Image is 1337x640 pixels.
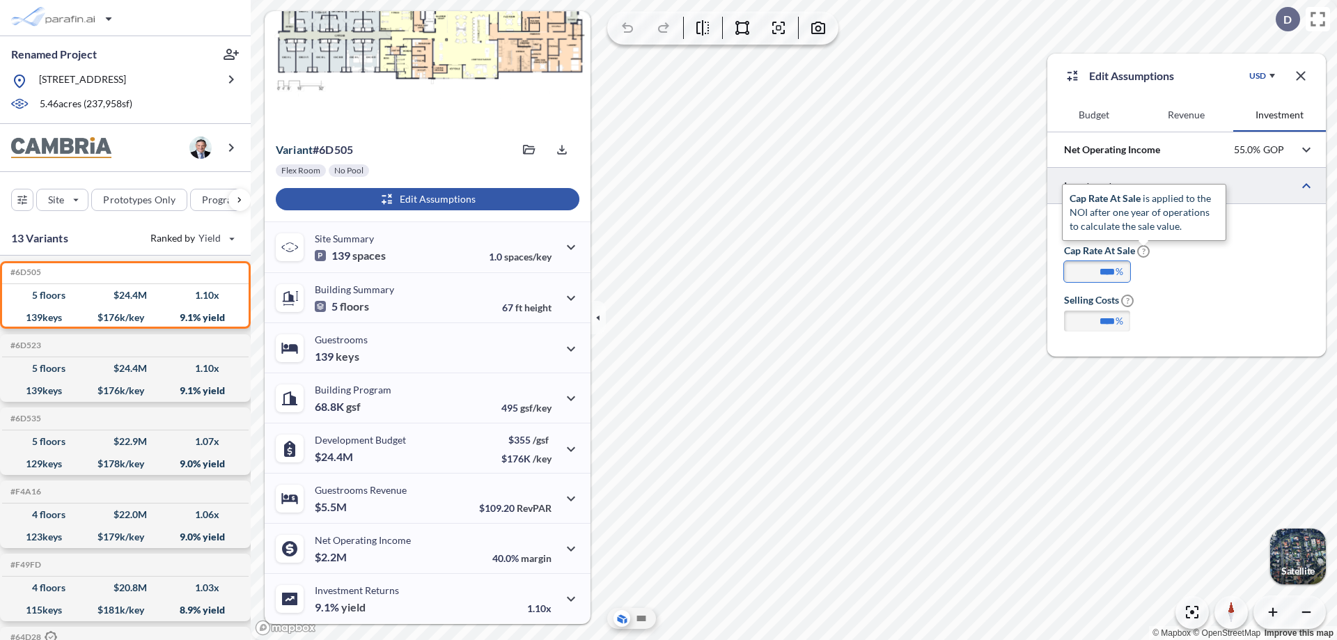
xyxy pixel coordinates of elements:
p: $176K [501,453,552,465]
label: % [1116,265,1123,279]
button: Edit Assumptions [276,188,579,210]
span: gsf [346,400,361,414]
label: Cap Rate at Sale [1064,244,1150,258]
p: $2.2M [315,550,349,564]
img: Switcher Image [1270,529,1326,584]
p: $24.4M [315,450,355,464]
p: Program [202,193,241,207]
p: Guestrooms [315,334,368,345]
button: Site Plan [633,610,650,627]
p: Investment Returns [315,584,399,596]
div: USD [1249,70,1266,81]
span: ft [515,302,522,313]
h5: Click to copy the code [8,267,41,277]
a: Improve this map [1265,628,1334,638]
button: Program [190,189,265,211]
span: ? [1121,295,1134,307]
p: 139 [315,350,359,364]
button: Switcher ImageSatellite [1270,529,1326,584]
h3: Investment [1064,215,1309,229]
h5: Click to copy the code [8,414,41,423]
p: $355 [501,434,552,446]
span: margin [521,552,552,564]
button: Site [36,189,88,211]
p: Building Summary [315,283,394,295]
h5: Click to copy the code [8,487,41,497]
label: % [1116,314,1123,328]
p: $109.20 [479,502,552,514]
span: Variant [276,143,313,156]
p: 139 [315,249,386,263]
p: Net Operating Income [315,534,411,546]
p: 68.8K [315,400,361,414]
p: 5.46 acres ( 237,958 sf) [40,97,132,112]
p: Building Program [315,384,391,396]
img: user logo [189,136,212,159]
span: spaces [352,249,386,263]
button: Budget [1047,98,1140,132]
a: Mapbox [1152,628,1191,638]
p: $5.5M [315,500,349,514]
span: yield [341,600,366,614]
p: 55.0% GOP [1234,143,1284,156]
h5: Click to copy the code [8,341,41,350]
p: D [1283,13,1292,26]
p: Net Operating Income [1064,143,1160,157]
button: Prototypes Only [91,189,187,211]
p: 1.0 [489,251,552,263]
p: [STREET_ADDRESS] [39,72,126,90]
p: 9.1% [315,600,366,614]
img: BrandImage [11,137,111,159]
p: # 6d505 [276,143,353,157]
p: Site [48,193,64,207]
p: No Pool [334,165,363,176]
p: 5 [315,299,369,313]
p: Development Budget [315,434,406,446]
button: Aerial View [613,610,630,627]
a: OpenStreetMap [1193,628,1260,638]
span: ? [1137,245,1150,258]
p: Renamed Project [11,47,97,62]
p: Flex Room [281,165,320,176]
label: Selling Costs [1064,293,1134,307]
button: Revenue [1140,98,1233,132]
p: Edit Assumptions [1089,68,1174,84]
p: 495 [501,402,552,414]
button: Ranked by Yield [139,227,244,249]
button: Investment [1233,98,1326,132]
a: Mapbox homepage [255,620,316,636]
p: 13 Variants [11,230,68,247]
span: floors [340,299,369,313]
span: Yield [198,231,221,245]
p: 40.0% [492,552,552,564]
span: /key [533,453,552,465]
span: /gsf [533,434,549,446]
span: RevPAR [517,502,552,514]
p: 1.10x [527,602,552,614]
h5: Click to copy the code [8,560,41,570]
p: Prototypes Only [103,193,175,207]
span: keys [336,350,359,364]
span: gsf/key [520,402,552,414]
p: Satellite [1281,565,1315,577]
p: 67 [502,302,552,313]
span: spaces/key [504,251,552,263]
p: Guestrooms Revenue [315,484,407,496]
p: Site Summary [315,233,374,244]
span: height [524,302,552,313]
